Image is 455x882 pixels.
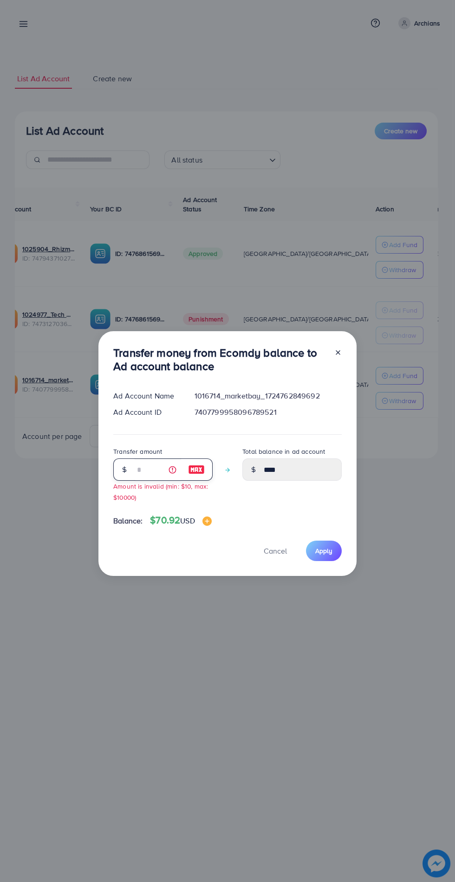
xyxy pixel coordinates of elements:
[315,546,332,555] span: Apply
[113,447,162,456] label: Transfer amount
[252,541,299,561] button: Cancel
[187,407,349,418] div: 7407799958096789521
[150,515,211,526] h4: $70.92
[180,516,195,526] span: USD
[106,407,187,418] div: Ad Account ID
[202,516,212,526] img: image
[113,516,143,526] span: Balance:
[187,391,349,401] div: 1016714_marketbay_1724762849692
[113,346,327,373] h3: Transfer money from Ecomdy balance to Ad account balance
[264,546,287,556] span: Cancel
[306,541,342,561] button: Apply
[113,482,208,501] small: Amount is invalid (min: $10, max: $10000)
[188,464,205,475] img: image
[242,447,325,456] label: Total balance in ad account
[106,391,187,401] div: Ad Account Name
